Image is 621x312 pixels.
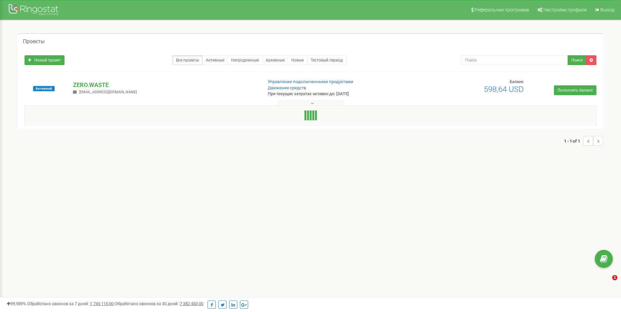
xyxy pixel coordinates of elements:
[33,86,55,91] span: Активный
[568,55,586,65] button: Поиск
[461,55,568,65] input: Поиск
[268,79,353,84] a: Управление подключенными продуктами
[25,55,64,65] a: Новый проект
[510,79,524,84] span: Баланс
[543,7,587,12] span: Настройки профиля
[554,85,596,95] a: Пополнить баланс
[27,301,114,306] span: Обработано звонков за 7 дней :
[73,81,257,89] p: ZERO.WASTE
[612,275,617,280] span: 1
[600,7,614,12] span: Выход
[202,55,228,65] a: Активные
[115,301,203,306] span: Обработано звонков за 30 дней :
[79,90,137,94] span: [EMAIL_ADDRESS][DOMAIN_NAME]
[288,55,307,65] a: Новые
[475,7,529,12] span: Реферальная программа
[228,55,263,65] a: Непродленные
[484,85,524,94] span: 598,64 USD
[23,39,45,44] h5: Проекты
[564,136,583,146] span: 1 - 1 of 1
[564,130,603,152] nav: ...
[268,85,306,90] a: Движение средств
[180,301,203,306] u: 7 382 453,00
[268,91,403,97] p: При текущих затратах активен до: [DATE]
[599,275,614,291] iframe: Intercom live chat
[307,55,346,65] a: Тестовый период
[173,55,203,65] a: Все проекты
[7,301,26,306] span: 99,989%
[262,55,288,65] a: Архивные
[90,301,114,306] u: 1 745 115,00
